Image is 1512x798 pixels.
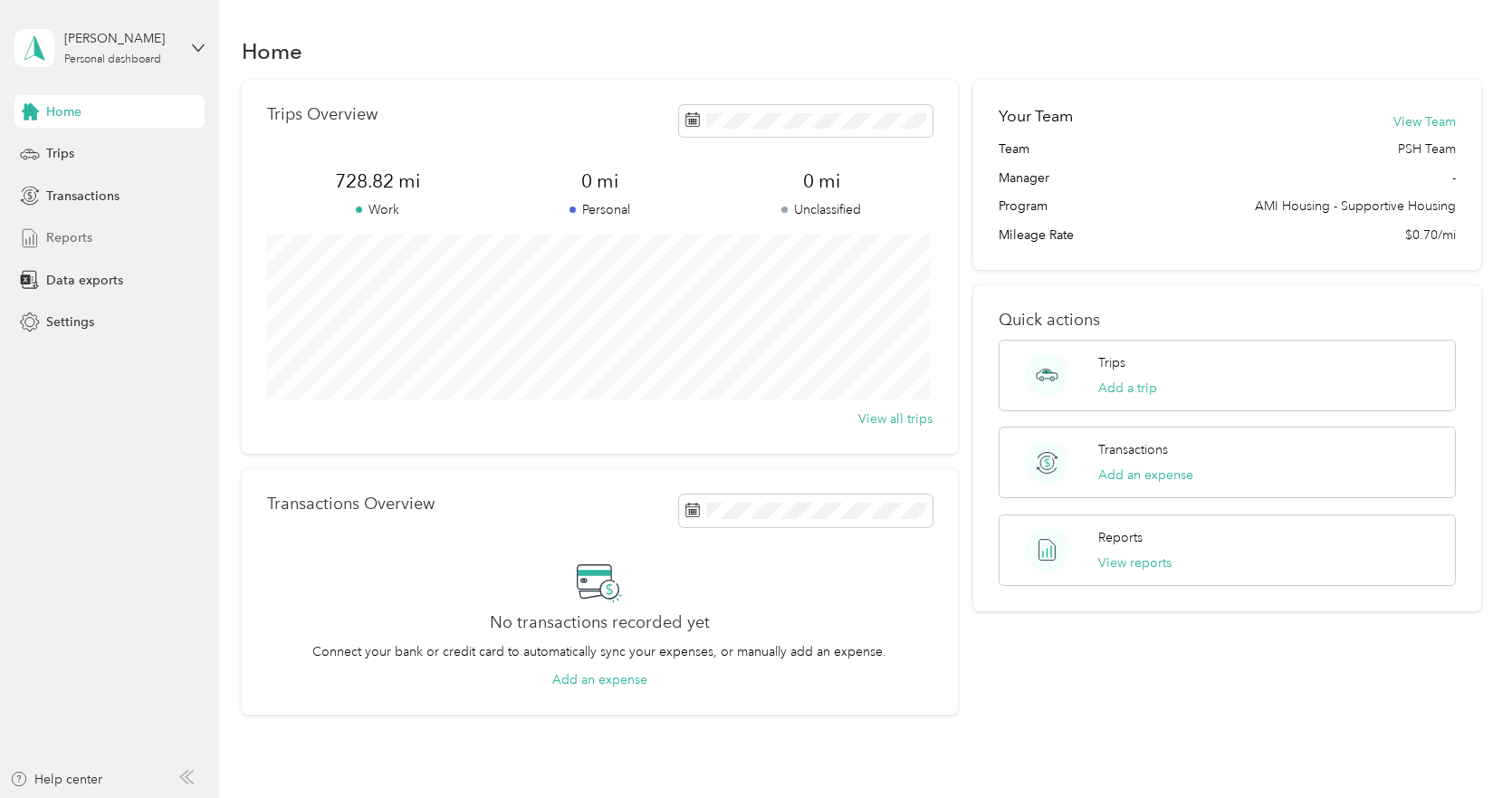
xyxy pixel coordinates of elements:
p: Reports [1098,528,1143,547]
span: Transactions [46,187,120,206]
p: Connect your bank or credit card to automatically sync your expenses, or manually add an expense. [312,642,886,661]
p: Transactions [1098,440,1168,459]
h2: Your Team [999,105,1073,128]
h1: Home [242,42,302,61]
button: View Team [1393,112,1456,131]
span: Data exports [46,271,123,290]
button: Add an expense [1098,466,1193,485]
iframe: Everlance-gr Chat Button Frame [1411,697,1512,798]
span: 0 mi [711,168,933,194]
span: Team [999,139,1029,159]
button: Help center [10,770,102,789]
p: Transactions Overview [267,495,435,514]
button: Add a trip [1098,379,1157,398]
p: Quick actions [999,311,1455,330]
span: 728.82 mi [267,168,489,194]
div: Personal dashboard [64,54,161,65]
span: Reports [46,228,92,247]
button: View reports [1098,553,1172,572]
span: Manager [999,168,1049,187]
span: $0.70/mi [1405,226,1456,245]
span: - [1452,168,1456,187]
p: Trips Overview [267,105,378,124]
h2: No transactions recorded yet [490,613,710,632]
span: 0 mi [489,168,711,194]
span: Home [46,102,81,121]
div: [PERSON_NAME] [64,29,177,48]
p: Personal [489,200,711,219]
button: View all trips [858,409,933,428]
span: AMI Housing - Supportive Housing [1255,197,1456,216]
span: PSH Team [1398,139,1456,159]
span: Settings [46,312,94,332]
button: Add an expense [552,670,647,689]
span: Program [999,197,1048,216]
p: Work [267,200,489,219]
span: Trips [46,144,74,163]
span: Mileage Rate [999,226,1074,245]
p: Trips [1098,353,1125,372]
p: Unclassified [711,200,933,219]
